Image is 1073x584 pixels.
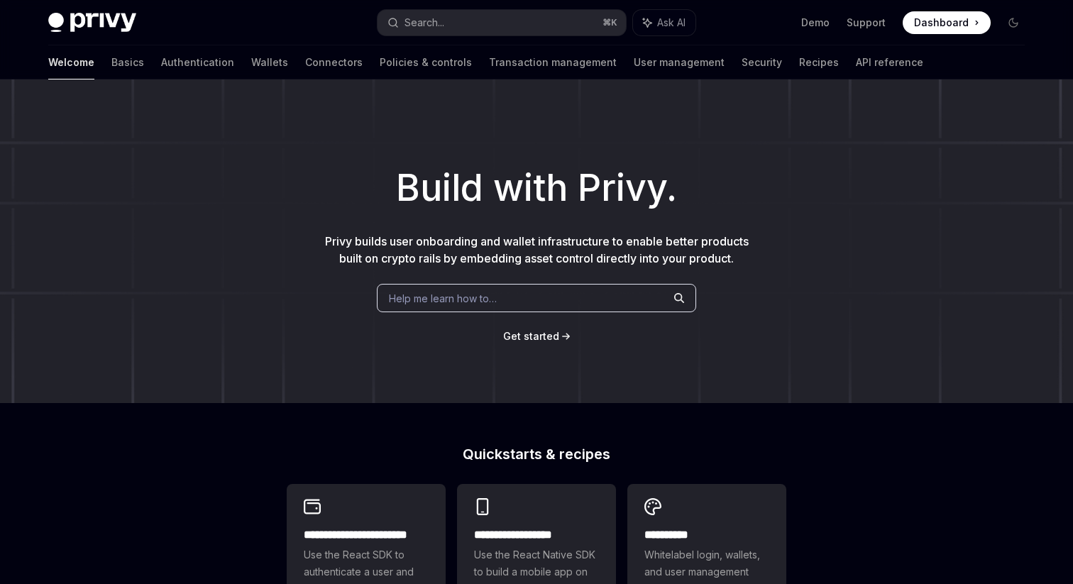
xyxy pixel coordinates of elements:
span: Get started [503,330,559,342]
a: Dashboard [903,11,991,34]
a: API reference [856,45,923,79]
button: Search...⌘K [378,10,626,35]
a: Recipes [799,45,839,79]
a: Support [847,16,886,30]
span: ⌘ K [602,17,617,28]
a: Wallets [251,45,288,79]
span: Help me learn how to… [389,291,497,306]
a: Basics [111,45,144,79]
h1: Build with Privy. [23,160,1050,216]
a: Authentication [161,45,234,79]
span: Ask AI [657,16,686,30]
a: Get started [503,329,559,343]
span: Privy builds user onboarding and wallet infrastructure to enable better products built on crypto ... [325,234,749,265]
a: Security [742,45,782,79]
div: Search... [405,14,444,31]
a: Connectors [305,45,363,79]
img: dark logo [48,13,136,33]
button: Ask AI [633,10,695,35]
a: Transaction management [489,45,617,79]
a: Demo [801,16,830,30]
a: Policies & controls [380,45,472,79]
button: Toggle dark mode [1002,11,1025,34]
h2: Quickstarts & recipes [287,447,786,461]
span: Dashboard [914,16,969,30]
a: User management [634,45,725,79]
a: Welcome [48,45,94,79]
